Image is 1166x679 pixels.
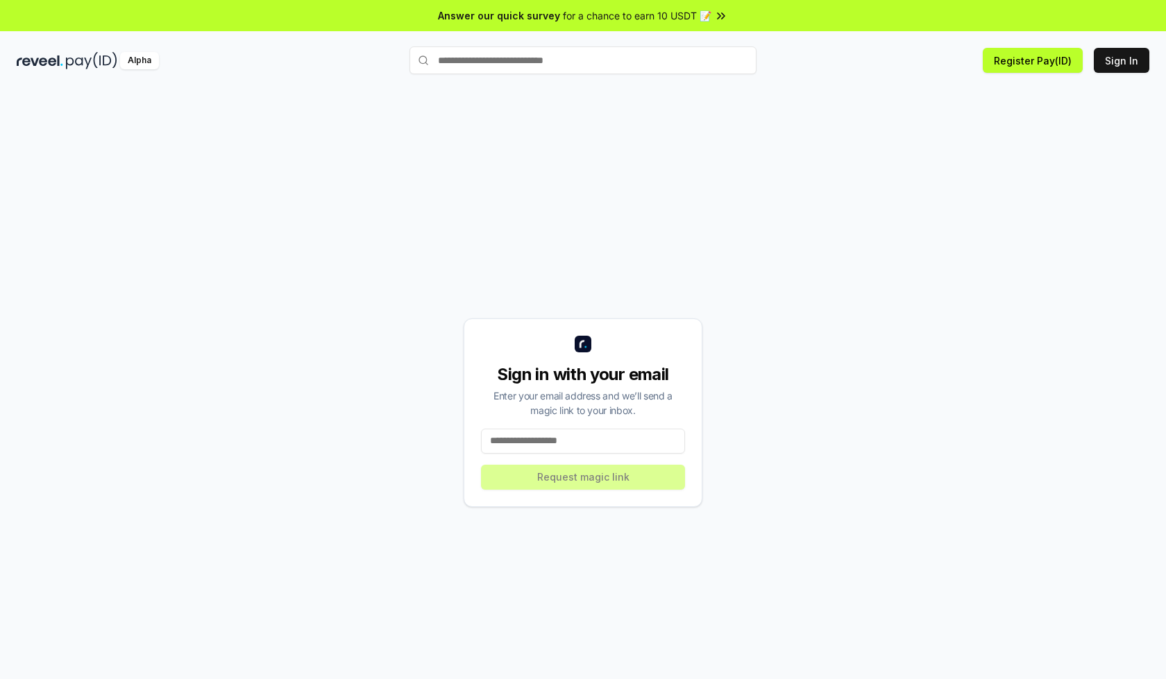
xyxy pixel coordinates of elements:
div: Sign in with your email [481,363,685,386]
img: reveel_dark [17,52,63,69]
button: Sign In [1094,48,1149,73]
div: Enter your email address and we’ll send a magic link to your inbox. [481,388,685,418]
img: pay_id [66,52,117,69]
span: for a chance to earn 10 USDT 📝 [563,8,711,23]
span: Answer our quick survey [438,8,560,23]
img: logo_small [575,336,591,352]
div: Alpha [120,52,159,69]
button: Register Pay(ID) [983,48,1083,73]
